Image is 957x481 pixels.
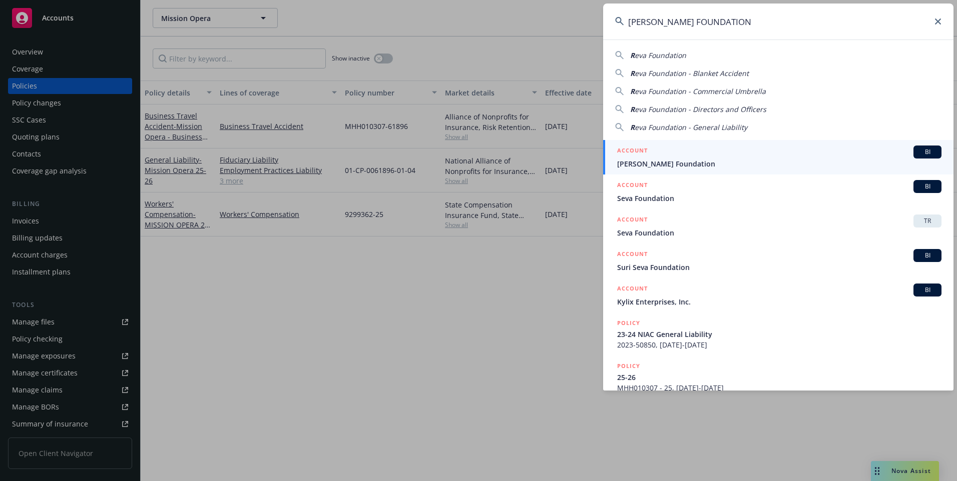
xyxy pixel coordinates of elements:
[617,382,941,393] span: MHH010307 - 25, [DATE]-[DATE]
[603,278,953,312] a: ACCOUNTBIKylix Enterprises, Inc.
[630,122,635,132] span: R
[635,122,747,132] span: eva Foundation - General Liability
[635,104,766,114] span: eva Foundation - Directors and Officers
[917,147,937,156] span: BI
[630,104,635,114] span: R
[617,214,648,226] h5: ACCOUNT
[603,174,953,209] a: ACCOUNTBISeva Foundation
[617,262,941,272] span: Suri Seva Foundation
[617,180,648,192] h5: ACCOUNT
[617,361,640,371] h5: POLICY
[603,3,953,39] input: Search...
[635,50,686,60] span: eva Foundation
[617,296,941,307] span: Kylix Enterprises, Inc.
[617,249,648,261] h5: ACCOUNT
[635,86,766,96] span: eva Foundation - Commercial Umbrella
[917,182,937,191] span: BI
[617,339,941,350] span: 2023-50850, [DATE]-[DATE]
[603,140,953,174] a: ACCOUNTBI[PERSON_NAME] Foundation
[630,86,635,96] span: R
[917,216,937,225] span: TR
[617,329,941,339] span: 23-24 NIAC General Liability
[617,372,941,382] span: 25-26
[603,312,953,355] a: POLICY23-24 NIAC General Liability2023-50850, [DATE]-[DATE]
[617,227,941,238] span: Seva Foundation
[617,193,941,203] span: Seva Foundation
[635,68,749,78] span: eva Foundation - Blanket Accident
[617,158,941,169] span: [PERSON_NAME] Foundation
[617,145,648,157] h5: ACCOUNT
[603,243,953,278] a: ACCOUNTBISuri Seva Foundation
[917,285,937,294] span: BI
[617,318,640,328] h5: POLICY
[603,355,953,398] a: POLICY25-26MHH010307 - 25, [DATE]-[DATE]
[617,283,648,295] h5: ACCOUNT
[630,68,635,78] span: R
[603,209,953,243] a: ACCOUNTTRSeva Foundation
[630,50,635,60] span: R
[917,251,937,260] span: BI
